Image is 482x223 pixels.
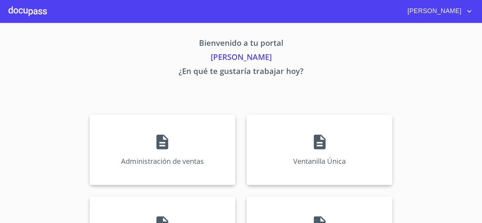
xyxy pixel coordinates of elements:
[24,65,458,79] p: ¿En qué te gustaría trabajar hoy?
[293,156,346,166] p: Ventanilla Única
[24,51,458,65] p: [PERSON_NAME]
[121,156,204,166] p: Administración de ventas
[24,37,458,51] p: Bienvenido a tu portal
[402,6,465,17] span: [PERSON_NAME]
[402,6,474,17] button: account of current user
